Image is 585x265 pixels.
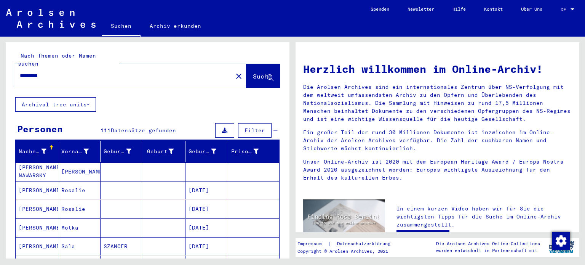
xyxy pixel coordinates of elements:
[297,240,400,248] div: |
[6,9,96,28] img: Arolsen_neg.svg
[19,145,58,157] div: Nachname
[238,123,272,138] button: Filter
[111,127,176,134] span: Datensätze gefunden
[58,181,101,199] mat-cell: Rosalie
[58,141,101,162] mat-header-cell: Vorname
[18,52,96,67] mat-label: Nach Themen oder Namen suchen
[58,200,101,218] mat-cell: Rosalie
[436,240,540,247] p: Die Arolsen Archives Online-Collections
[185,218,228,237] mat-cell: [DATE]
[58,218,101,237] mat-cell: Motka
[104,148,131,156] div: Geburtsname
[234,72,243,81] mat-icon: close
[297,240,328,248] a: Impressum
[189,145,228,157] div: Geburtsdatum
[143,141,186,162] mat-header-cell: Geburt‏
[246,64,280,88] button: Suche
[245,127,265,134] span: Filter
[436,247,540,254] p: wurden entwickelt in Partnerschaft mit
[58,162,101,181] mat-cell: [PERSON_NAME]
[331,240,400,248] a: Datenschutzerklärung
[231,145,270,157] div: Prisoner #
[552,232,570,250] img: Zustimmung ändern
[17,122,63,136] div: Personen
[16,200,58,218] mat-cell: [PERSON_NAME]
[185,200,228,218] mat-cell: [DATE]
[231,68,246,84] button: Clear
[189,148,216,156] div: Geburtsdatum
[19,148,46,156] div: Nachname
[303,199,385,244] img: video.jpg
[58,237,101,255] mat-cell: Sala
[551,231,570,250] div: Zustimmung ändern
[185,237,228,255] mat-cell: [DATE]
[303,128,572,153] p: Ein großer Teil der rund 30 Millionen Dokumente ist inzwischen im Online-Archiv der Arolsen Archi...
[231,148,259,156] div: Prisoner #
[396,205,572,229] p: In einem kurzen Video haben wir für Sie die wichtigsten Tipps für die Suche im Online-Archiv zusa...
[101,141,143,162] mat-header-cell: Geburtsname
[146,148,174,156] div: Geburt‏
[547,238,576,257] img: yv_logo.png
[303,158,572,182] p: Unser Online-Archiv ist 2020 mit dem European Heritage Award / Europa Nostra Award 2020 ausgezeic...
[561,7,569,12] span: DE
[102,17,141,37] a: Suchen
[146,145,185,157] div: Geburt‏
[16,181,58,199] mat-cell: [PERSON_NAME]
[16,141,58,162] mat-header-cell: Nachname
[185,181,228,199] mat-cell: [DATE]
[303,83,572,123] p: Die Arolsen Archives sind ein internationales Zentrum über NS-Verfolgung mit dem weltweit umfasse...
[101,127,111,134] span: 111
[141,17,210,35] a: Archiv erkunden
[61,148,89,156] div: Vorname
[101,237,143,255] mat-cell: SZANCER
[16,237,58,255] mat-cell: [PERSON_NAME]
[297,248,400,255] p: Copyright © Arolsen Archives, 2021
[61,145,101,157] div: Vorname
[303,61,572,77] h1: Herzlich willkommen im Online-Archiv!
[16,162,58,181] mat-cell: [PERSON_NAME] NAWARSKY
[185,141,228,162] mat-header-cell: Geburtsdatum
[396,230,449,246] a: Video ansehen
[228,141,280,162] mat-header-cell: Prisoner #
[104,145,143,157] div: Geburtsname
[15,97,96,112] button: Archival tree units
[16,218,58,237] mat-cell: [PERSON_NAME]
[253,72,272,80] span: Suche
